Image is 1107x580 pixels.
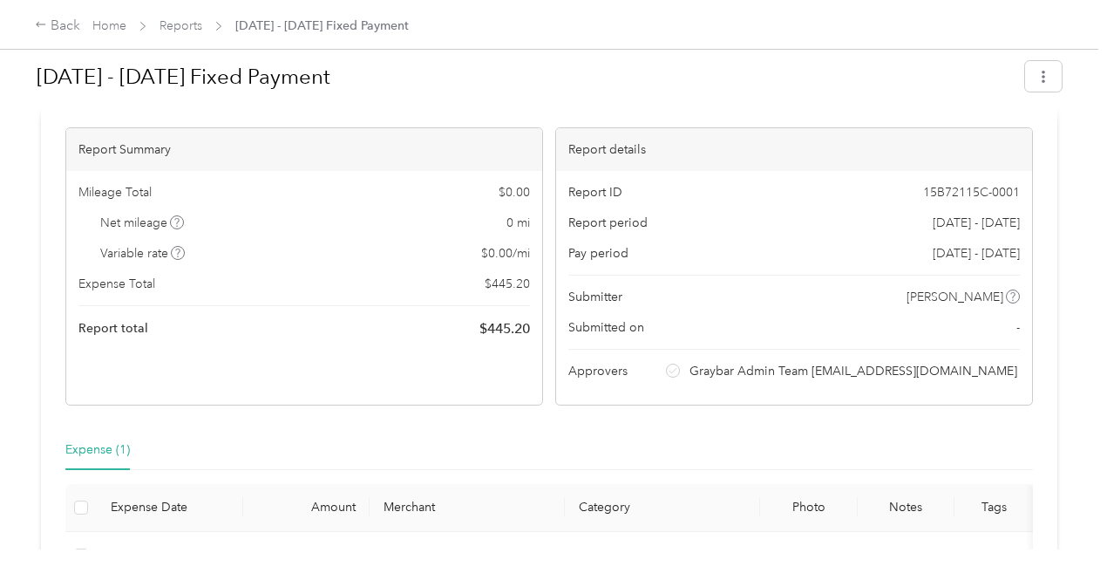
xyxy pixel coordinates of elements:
th: Amount [243,484,370,532]
div: Report Summary [66,128,542,171]
span: 15B72115C-0001 [923,183,1020,201]
span: Report total [78,319,148,338]
td: - [954,532,1033,580]
th: Expense Date [97,484,243,532]
span: [DATE] - [DATE] Fixed Payment [235,17,409,35]
th: Photo [760,484,858,532]
span: - [1016,318,1020,337]
span: Submitter [568,288,622,306]
th: Tags [954,484,1033,532]
span: [DATE] - [DATE] [933,214,1020,232]
a: Home [92,18,126,33]
th: Merchant [370,484,565,532]
span: Approvers [568,362,628,380]
td: 10-1-2025 [97,532,243,580]
div: Report details [556,128,1032,171]
span: Pay period [568,244,628,263]
span: Variable rate [100,244,186,263]
span: Submitted on [568,318,644,337]
span: [PERSON_NAME] [907,288,1003,306]
td: FAVR Tier1 2025 FAVR program [370,532,565,580]
span: $ 445.20 [479,318,530,339]
span: Mileage Total [78,183,152,201]
span: [DATE] - [DATE] [933,244,1020,263]
h1: Sep 1 - 30, 2025 Fixed Payment [37,56,1013,98]
div: Back [35,16,80,37]
span: Report period [568,214,648,232]
td: $445.20 [243,532,370,580]
span: Net mileage [100,214,185,232]
th: Category [565,484,760,532]
span: Expense Total [78,275,155,293]
div: Expense (1) [65,440,130,460]
span: 0 mi [506,214,530,232]
span: Report ID [568,183,622,201]
span: Graybar Admin Team [EMAIL_ADDRESS][DOMAIN_NAME] [689,362,1017,380]
span: $ 0.00 [499,183,530,201]
a: Reports [160,18,202,33]
iframe: Everlance-gr Chat Button Frame [1009,482,1107,580]
span: $ 0.00 / mi [481,244,530,263]
th: Notes [858,484,955,532]
span: $ 445.20 [485,275,530,293]
div: Tags [968,500,1019,515]
span: - [992,548,995,563]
